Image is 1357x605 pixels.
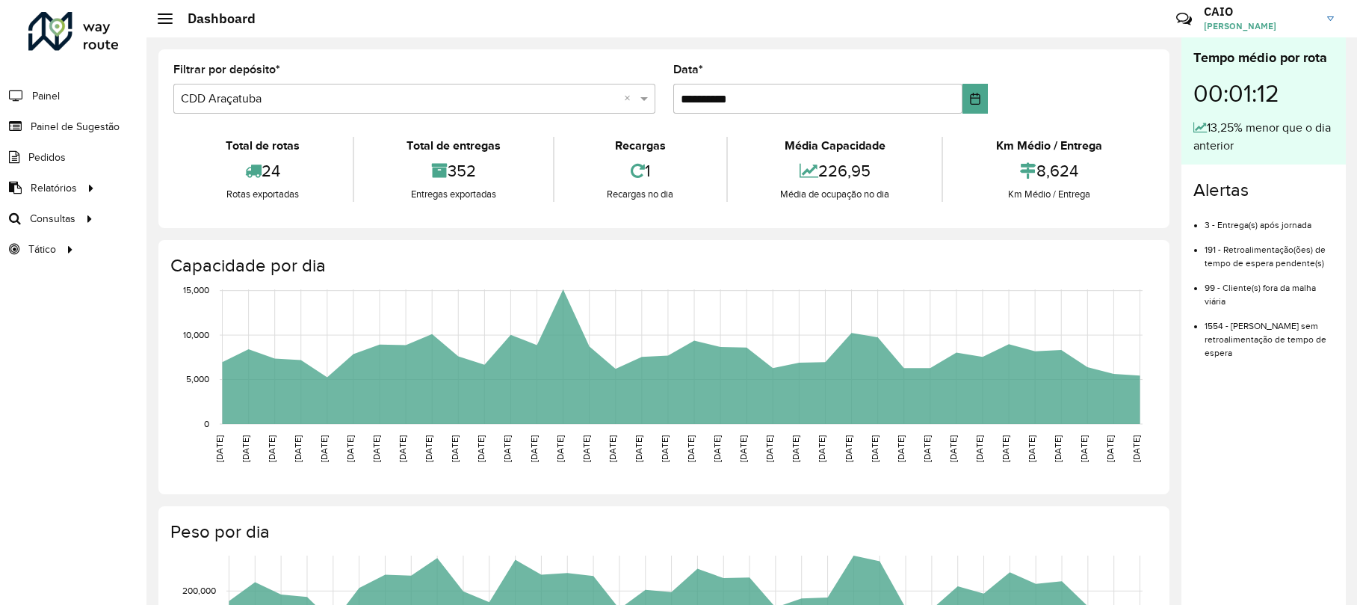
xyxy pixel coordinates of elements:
text: [DATE] [608,435,617,462]
text: [DATE] [1001,435,1010,462]
div: 352 [358,155,550,187]
text: [DATE] [398,435,407,462]
div: Total de entregas [358,137,550,155]
div: 00:01:12 [1193,68,1334,119]
text: [DATE] [922,435,932,462]
button: Choose Date [962,84,988,114]
text: 200,000 [182,586,216,595]
div: 8,624 [947,155,1151,187]
label: Data [673,61,703,79]
h2: Dashboard [173,10,256,27]
text: [DATE] [1027,435,1036,462]
div: Recargas [558,137,723,155]
text: [DATE] [896,435,906,462]
div: 13,25% menor que o dia anterior [1193,119,1334,155]
span: Pedidos [28,150,66,165]
text: [DATE] [267,435,276,462]
text: [DATE] [844,435,853,462]
text: [DATE] [1053,435,1063,462]
text: [DATE] [1105,435,1115,462]
text: [DATE] [764,435,774,462]
span: Painel de Sugestão [31,119,120,135]
text: [DATE] [241,435,250,462]
text: [DATE] [1079,435,1089,462]
text: [DATE] [529,435,539,462]
div: Recargas no dia [558,187,723,202]
text: [DATE] [345,435,355,462]
div: Média de ocupação no dia [732,187,939,202]
span: [PERSON_NAME] [1204,19,1316,33]
text: 0 [204,419,209,429]
li: 99 - Cliente(s) fora da malha viária [1205,270,1334,308]
div: Entregas exportadas [358,187,550,202]
span: Painel [32,88,60,104]
text: 15,000 [183,286,209,295]
text: [DATE] [214,435,224,462]
text: [DATE] [371,435,381,462]
h4: Alertas [1193,179,1334,201]
text: [DATE] [974,435,984,462]
h4: Peso por dia [170,521,1154,543]
text: [DATE] [660,435,670,462]
div: Km Médio / Entrega [947,187,1151,202]
text: [DATE] [1131,435,1141,462]
text: [DATE] [870,435,880,462]
div: Média Capacidade [732,137,939,155]
li: 3 - Entrega(s) após jornada [1205,207,1334,232]
li: 191 - Retroalimentação(ões) de tempo de espera pendente(s) [1205,232,1334,270]
text: 5,000 [186,375,209,384]
text: [DATE] [450,435,460,462]
h4: Capacidade por dia [170,255,1154,277]
text: [DATE] [293,435,303,462]
text: 10,000 [183,330,209,340]
text: [DATE] [424,435,433,462]
div: 226,95 [732,155,939,187]
text: [DATE] [712,435,722,462]
span: Tático [28,242,56,257]
text: [DATE] [555,435,565,462]
text: [DATE] [634,435,643,462]
text: [DATE] [948,435,958,462]
div: 24 [177,155,349,187]
li: 1554 - [PERSON_NAME] sem retroalimentação de tempo de espera [1205,308,1334,360]
text: [DATE] [476,435,486,462]
text: [DATE] [686,435,696,462]
text: [DATE] [738,435,748,462]
text: [DATE] [581,435,591,462]
text: [DATE] [791,435,800,462]
text: [DATE] [502,435,512,462]
div: Total de rotas [177,137,349,155]
h3: CAIO [1204,4,1316,19]
div: Tempo médio por rota [1193,48,1334,68]
text: [DATE] [319,435,329,462]
label: Filtrar por depósito [173,61,280,79]
div: Km Médio / Entrega [947,137,1151,155]
div: 1 [558,155,723,187]
div: Rotas exportadas [177,187,349,202]
span: Clear all [624,90,637,108]
text: [DATE] [817,435,826,462]
span: Consultas [30,211,75,227]
a: Contato Rápido [1168,3,1200,35]
span: Relatórios [31,180,77,196]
